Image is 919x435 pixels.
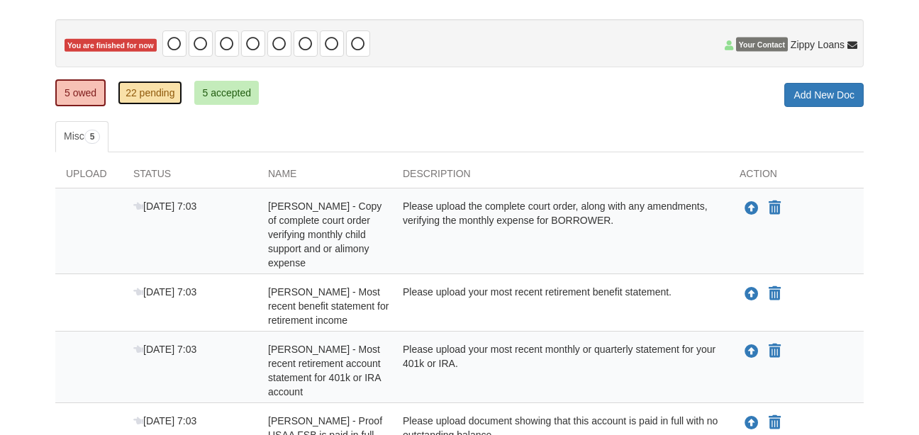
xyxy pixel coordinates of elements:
div: Please upload your most recent retirement benefit statement. [392,285,729,327]
span: [PERSON_NAME] - Most recent retirement account statement for 401k or IRA account [268,344,381,397]
button: Upload Diana Gerwig - Copy of complete court order verifying monthly child support and or alimony... [743,199,760,217]
span: [DATE] 7:03 [133,344,196,355]
button: Declare Diana Gerwig - Most recent benefit statement for retirement income not applicable [767,286,782,303]
a: 5 accepted [194,81,259,105]
span: [PERSON_NAME] - Most recent benefit statement for retirement income [268,286,389,326]
div: Please upload your most recent monthly or quarterly statement for your 401k or IRA. [392,342,729,399]
a: Misc [55,121,108,152]
div: Action [729,166,864,188]
div: Status [123,166,257,188]
span: Zippy Loans [791,38,845,52]
a: Add New Doc [784,83,864,107]
div: Name [257,166,392,188]
button: Declare Diana Gerwig - Proof USAA FSB is paid in full not applicable [767,414,782,431]
span: 5 [84,130,101,144]
a: 5 owed [55,79,106,106]
span: [DATE] 7:03 [133,200,196,212]
button: Declare Diana Gerwig - Copy of complete court order verifying monthly child support and or alimon... [767,200,782,217]
span: [DATE] 7:03 [133,415,196,426]
span: Your Contact [736,38,788,52]
div: Upload [55,166,123,188]
div: Please upload the complete court order, along with any amendments, verifying the monthly expense ... [392,199,729,270]
span: [DATE] 7:03 [133,286,196,298]
a: 22 pending [118,81,182,105]
span: [PERSON_NAME] - Copy of complete court order verifying monthly child support and or alimony expense [268,200,381,269]
button: Upload Diana Gerwig - Most recent retirement account statement for 401k or IRA account [743,342,760,361]
button: Upload Diana Gerwig - Proof USAA FSB is paid in full [743,414,760,432]
div: Description [392,166,729,188]
button: Upload Diana Gerwig - Most recent benefit statement for retirement income [743,285,760,303]
button: Declare Diana Gerwig - Most recent retirement account statement for 401k or IRA account not appli... [767,343,782,360]
span: You are finished for now [65,39,157,52]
